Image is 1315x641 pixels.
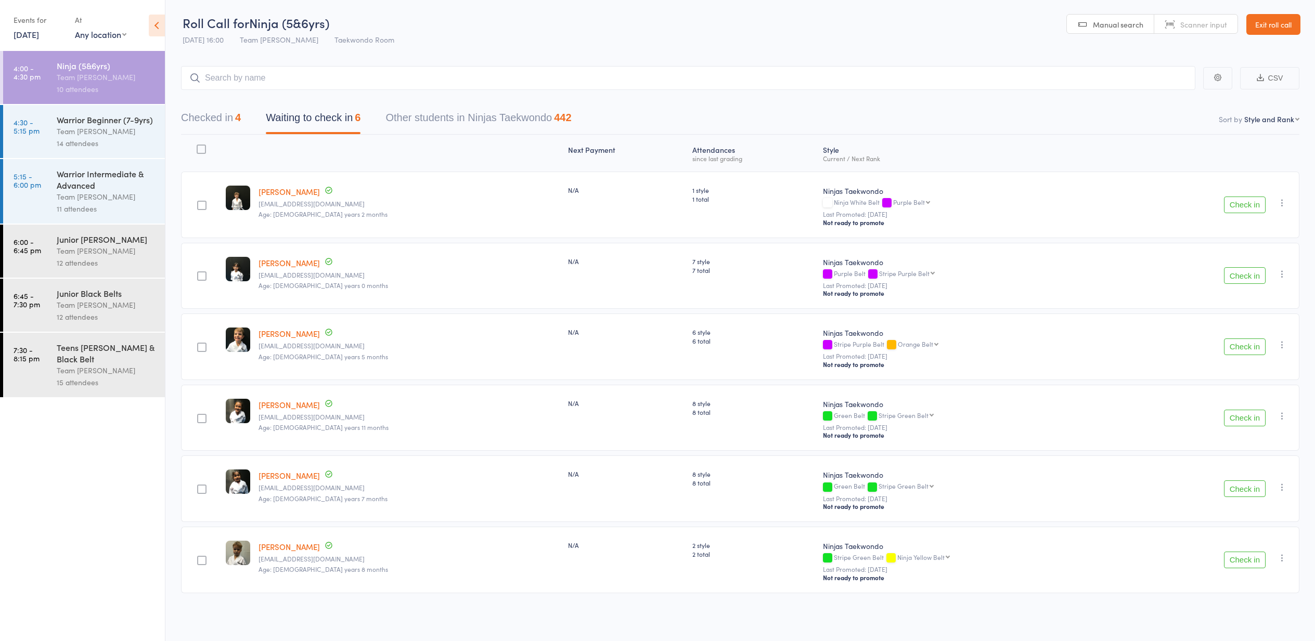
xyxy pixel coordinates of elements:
a: 4:00 -4:30 pmNinja (5&6yrs)Team [PERSON_NAME]10 attendees [3,51,165,104]
div: Stripe Purple Belt [823,341,1117,349]
div: Team [PERSON_NAME] [57,71,156,83]
div: N/A [568,186,684,194]
div: Warrior Intermediate & Advanced [57,168,156,191]
img: image1754373661.png [226,186,250,210]
button: Waiting to check in6 [266,107,360,134]
div: Ninjas Taekwondo [823,257,1117,267]
button: CSV [1240,67,1299,89]
div: 4 [235,112,241,123]
a: 6:00 -6:45 pmJunior [PERSON_NAME]Team [PERSON_NAME]12 attendees [3,225,165,278]
img: image1693548066.png [226,541,250,565]
div: Warrior Beginner (7-9yrs) [57,114,156,125]
a: [PERSON_NAME] [259,541,320,552]
a: Exit roll call [1246,14,1300,35]
div: Stripe Purple Belt [879,270,930,277]
div: Style and Rank [1244,114,1294,124]
time: 6:45 - 7:30 pm [14,292,40,308]
small: tanjuma@hotmail.com [259,413,560,421]
span: 1 total [692,194,814,203]
div: N/A [568,541,684,550]
div: Not ready to promote [823,502,1117,511]
small: Last Promoted: [DATE] [823,352,1117,360]
button: Other students in Ninjas Taekwondo442 [385,107,571,134]
a: 6:45 -7:30 pmJunior Black BeltsTeam [PERSON_NAME]12 attendees [3,279,165,332]
div: Not ready to promote [823,360,1117,369]
div: Ninjas Taekwondo [823,186,1117,196]
div: 15 attendees [57,376,156,388]
span: Age: [DEMOGRAPHIC_DATA] years 8 months [259,565,388,573]
time: 6:00 - 6:45 pm [14,238,41,254]
div: Team [PERSON_NAME] [57,191,156,203]
span: Manual search [1093,19,1143,30]
span: [DATE] 16:00 [183,34,224,45]
small: marcus@otto88.com.au [259,555,560,562]
div: Team [PERSON_NAME] [57,299,156,311]
span: Age: [DEMOGRAPHIC_DATA] years 5 months [259,352,388,361]
div: 6 [355,112,360,123]
span: 8 style [692,469,814,478]
div: N/A [568,328,684,336]
div: Team [PERSON_NAME] [57,364,156,376]
div: Not ready to promote [823,573,1117,582]
button: Checked in4 [181,107,241,134]
div: Team [PERSON_NAME] [57,245,156,257]
span: Age: [DEMOGRAPHIC_DATA] years 7 months [259,494,388,503]
time: 4:30 - 5:15 pm [14,118,40,135]
div: Ninjas Taekwondo [823,541,1117,551]
div: Green Belt [823,412,1117,421]
time: 5:15 - 6:00 pm [14,172,41,189]
span: 8 style [692,399,814,408]
img: image1707530912.png [226,399,250,423]
a: [PERSON_NAME] [259,399,320,410]
div: N/A [568,469,684,478]
div: Green Belt [823,482,1117,491]
small: Last Promoted: [DATE] [823,424,1117,431]
time: 4:00 - 4:30 pm [14,64,41,81]
span: 6 style [692,328,814,336]
small: yulinnkhine@gmail.com [259,271,560,279]
button: Check in [1224,197,1266,213]
div: Ninjas Taekwondo [823,328,1117,338]
div: Ninja Yellow Belt [897,554,945,560]
small: Last Promoted: [DATE] [823,211,1117,218]
span: Roll Call for [183,14,249,31]
div: 12 attendees [57,311,156,323]
span: Age: [DEMOGRAPHIC_DATA] years 2 months [259,210,388,218]
span: 2 total [692,550,814,558]
span: Age: [DEMOGRAPHIC_DATA] years 0 months [259,281,388,290]
a: 7:30 -8:15 pmTeens [PERSON_NAME] & Black BeltTeam [PERSON_NAME]15 attendees [3,333,165,397]
div: Ninjas Taekwondo [823,399,1117,409]
div: 14 attendees [57,137,156,149]
div: Stripe Green Belt [823,554,1117,562]
span: 1 style [692,186,814,194]
div: Stripe Green Belt [879,412,929,418]
div: 11 attendees [57,203,156,215]
input: Search by name [181,66,1195,90]
a: [DATE] [14,29,39,40]
small: Last Promoted: [DATE] [823,566,1117,573]
div: N/A [568,399,684,408]
div: Style [819,139,1121,167]
button: Check in [1224,410,1266,426]
small: hellomeganjo@gmail.com [259,200,560,207]
div: Not ready to promote [823,289,1117,297]
span: 7 style [692,257,814,266]
span: 8 total [692,478,814,487]
div: At [75,11,126,29]
a: 5:15 -6:00 pmWarrior Intermediate & AdvancedTeam [PERSON_NAME]11 attendees [3,159,165,224]
time: 7:30 - 8:15 pm [14,346,40,362]
div: Purple Belt [823,270,1117,279]
small: SarathChandra.b1@gmail.com [259,484,560,491]
div: Not ready to promote [823,431,1117,439]
a: [PERSON_NAME] [259,257,320,268]
div: Ninja (5&6yrs) [57,60,156,71]
div: Team [PERSON_NAME] [57,125,156,137]
div: Ninjas Taekwondo [823,469,1117,480]
span: Ninja (5&6yrs) [249,14,329,31]
span: 6 total [692,336,814,345]
div: Events for [14,11,65,29]
span: 7 total [692,266,814,274]
div: Purple Belt [893,199,925,205]
button: Check in [1224,480,1266,497]
img: image1730178699.png [226,328,250,352]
